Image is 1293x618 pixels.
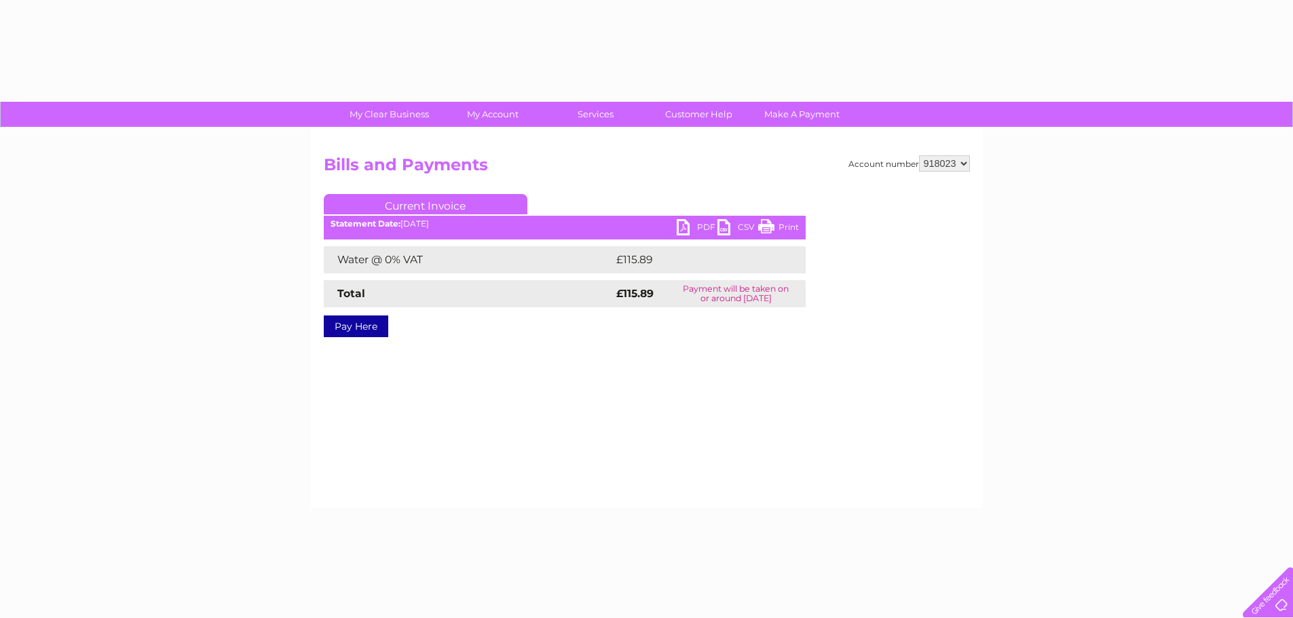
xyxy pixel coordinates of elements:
[436,102,548,127] a: My Account
[613,246,780,273] td: £115.89
[324,219,806,229] div: [DATE]
[333,102,445,127] a: My Clear Business
[717,219,758,239] a: CSV
[331,218,400,229] b: Statement Date:
[667,280,805,307] td: Payment will be taken on or around [DATE]
[324,315,388,337] a: Pay Here
[540,102,652,127] a: Services
[643,102,755,127] a: Customer Help
[848,155,970,172] div: Account number
[324,246,613,273] td: Water @ 0% VAT
[677,219,717,239] a: PDF
[746,102,858,127] a: Make A Payment
[324,194,527,214] a: Current Invoice
[758,219,799,239] a: Print
[616,287,654,300] strong: £115.89
[337,287,365,300] strong: Total
[324,155,970,181] h2: Bills and Payments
